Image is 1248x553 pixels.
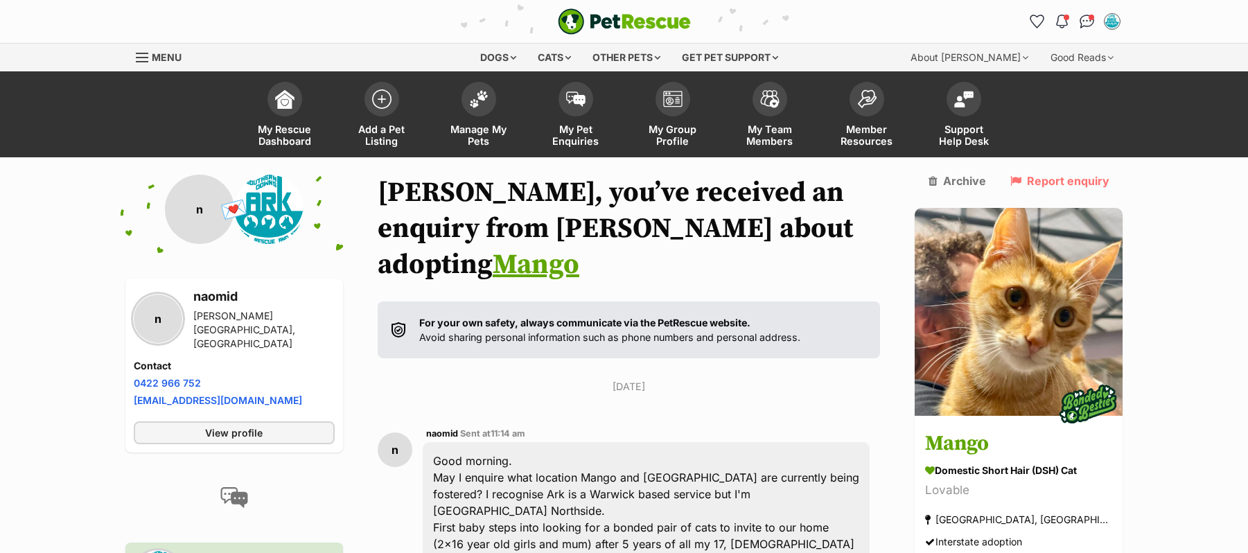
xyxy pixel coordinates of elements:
div: Lovable [925,482,1112,500]
div: n [378,432,412,467]
span: 💌 [218,195,249,225]
a: Manage My Pets [430,75,527,157]
a: My Group Profile [624,75,721,157]
span: Sent at [460,428,525,439]
a: My Rescue Dashboard [236,75,333,157]
div: n [134,295,182,343]
img: bonded besties [1053,370,1123,439]
p: [DATE] [378,379,881,394]
p: Avoid sharing personal information such as phone numbers and personal address. [419,315,800,345]
span: View profile [205,425,263,440]
span: Support Help Desk [933,123,995,147]
div: [PERSON_NAME][GEOGRAPHIC_DATA], [GEOGRAPHIC_DATA] [193,309,335,351]
a: [EMAIL_ADDRESS][DOMAIN_NAME] [134,394,302,406]
h4: Contact [134,359,335,373]
div: Cats [528,44,581,71]
img: group-profile-icon-3fa3cf56718a62981997c0bc7e787c4b2cf8bcc04b72c1350f741eb67cf2f40e.svg [663,91,683,107]
img: logo-e224e6f780fb5917bec1dbf3a21bbac754714ae5b6737aabdf751b685950b380.svg [558,8,691,35]
div: Other pets [583,44,670,71]
img: pet-enquiries-icon-7e3ad2cf08bfb03b45e93fb7055b45f3efa6380592205ae92323e6603595dc1f.svg [566,91,586,107]
div: Get pet support [672,44,788,71]
a: Archive [929,175,986,187]
div: [GEOGRAPHIC_DATA], [GEOGRAPHIC_DATA] [925,511,1112,529]
img: Kathleen Keefe profile pic [1105,15,1119,28]
h1: [PERSON_NAME], you’ve received an enquiry from [PERSON_NAME] about adopting [378,175,881,283]
h3: naomid [193,287,335,306]
span: Manage My Pets [448,123,510,147]
img: help-desk-icon-fdf02630f3aa405de69fd3d07c3f3aa587a6932b1a1747fa1d2bba05be0121f9.svg [954,91,974,107]
div: Good Reads [1041,44,1123,71]
span: My Pet Enquiries [545,123,607,147]
strong: For your own safety, always communicate via the PetRescue website. [419,317,750,328]
button: My account [1101,10,1123,33]
button: Notifications [1051,10,1073,33]
img: conversation-icon-4a6f8262b818ee0b60e3300018af0b2d0b884aa5de6e9bcb8d3d4eeb1a70a7c4.svg [220,487,248,508]
img: Southern Downs ARK profile pic [234,175,304,244]
img: Mango [915,208,1123,416]
span: 11:14 am [491,428,525,439]
span: Menu [152,51,182,63]
div: Interstate adoption [925,533,1022,552]
a: My Pet Enquiries [527,75,624,157]
div: About [PERSON_NAME] [901,44,1038,71]
span: My Team Members [739,123,801,147]
img: team-members-icon-5396bd8760b3fe7c0b43da4ab00e1e3bb1a5d9ba89233759b79545d2d3fc5d0d.svg [760,90,780,108]
span: My Rescue Dashboard [254,123,316,147]
img: add-pet-listing-icon-0afa8454b4691262ce3f59096e99ab1cd57d4a30225e0717b998d2c9b9846f56.svg [372,89,392,109]
div: Dogs [471,44,526,71]
a: Mango [493,247,579,282]
img: dashboard-icon-eb2f2d2d3e046f16d808141f083e7271f6b2e854fb5c12c21221c1fb7104beca.svg [275,89,295,109]
a: 0422 966 752 [134,377,201,389]
ul: Account quick links [1026,10,1123,33]
div: Domestic Short Hair (DSH) Cat [925,464,1112,478]
a: Report enquiry [1010,175,1109,187]
span: Member Resources [836,123,898,147]
img: manage-my-pets-icon-02211641906a0b7f246fdf0571729dbe1e7629f14944591b6c1af311fb30b64b.svg [469,90,489,108]
span: My Group Profile [642,123,704,147]
img: chat-41dd97257d64d25036548639549fe6c8038ab92f7586957e7f3b1b290dea8141.svg [1080,15,1094,28]
img: notifications-46538b983faf8c2785f20acdc204bb7945ddae34d4c08c2a6579f10ce5e182be.svg [1056,15,1067,28]
span: naomid [426,428,458,439]
a: Favourites [1026,10,1048,33]
a: Conversations [1076,10,1098,33]
a: View profile [134,421,335,444]
a: Support Help Desk [915,75,1012,157]
a: Menu [136,44,191,69]
a: Member Resources [818,75,915,157]
img: member-resources-icon-8e73f808a243e03378d46382f2149f9095a855e16c252ad45f914b54edf8863c.svg [857,89,877,108]
a: PetRescue [558,8,691,35]
a: My Team Members [721,75,818,157]
div: n [165,175,234,244]
h3: Mango [925,429,1112,460]
a: Add a Pet Listing [333,75,430,157]
span: Add a Pet Listing [351,123,413,147]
